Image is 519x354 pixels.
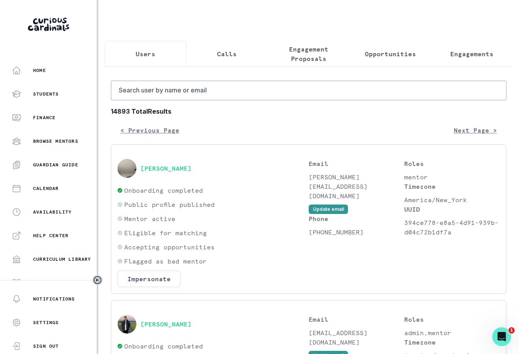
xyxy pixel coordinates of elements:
[33,114,55,121] p: Finance
[33,209,72,215] p: Availability
[404,218,500,237] p: 394ce778-e8a5-4d91-939b-d04c72b1df7a
[33,185,59,192] p: Calendar
[124,228,207,238] p: Eligible for matching
[140,320,191,328] button: [PERSON_NAME]
[450,49,493,59] p: Engagements
[33,232,68,239] p: Help Center
[33,256,91,262] p: Curriculum Library
[111,107,506,116] b: 14893 Total Results
[92,275,103,285] button: Toggle sidebar
[33,319,59,326] p: Settings
[404,205,500,214] p: UUID
[404,159,500,168] p: Roles
[404,195,500,205] p: America/New_York
[309,328,404,347] p: [EMAIL_ADDRESS][DOMAIN_NAME]
[136,49,155,59] p: Users
[274,44,343,63] p: Engagement Proposals
[309,227,404,237] p: [PHONE_NUMBER]
[124,341,203,351] p: Onboarding completed
[33,296,75,302] p: Notifications
[309,214,404,223] p: Phone
[404,182,500,191] p: Timezone
[33,343,59,349] p: Sign Out
[309,205,348,214] button: Update email
[140,164,191,172] button: [PERSON_NAME]
[33,280,81,286] p: Mentor Handbook
[33,162,78,168] p: Guardian Guide
[33,67,46,74] p: Home
[124,256,207,266] p: Flagged as bad mentor
[309,172,404,201] p: [PERSON_NAME][EMAIL_ADDRESS][DOMAIN_NAME]
[404,337,500,347] p: Timezone
[492,327,511,346] iframe: Intercom live chat
[33,91,59,97] p: Students
[111,122,189,138] button: < Previous Page
[28,18,69,31] img: Curious Cardinals Logo
[508,327,515,334] span: 1
[118,271,180,287] button: Impersonate
[124,200,215,209] p: Public profile published
[217,49,237,59] p: Calls
[124,242,215,252] p: Accepting opportunities
[33,138,78,144] p: Browse Mentors
[124,214,175,223] p: Mentor active
[444,122,506,138] button: Next Page >
[124,186,203,195] p: Onboarding completed
[404,315,500,324] p: Roles
[309,159,404,168] p: Email
[309,315,404,324] p: Email
[404,172,500,182] p: mentor
[404,328,500,337] p: admin,mentor
[365,49,416,59] p: Opportunities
